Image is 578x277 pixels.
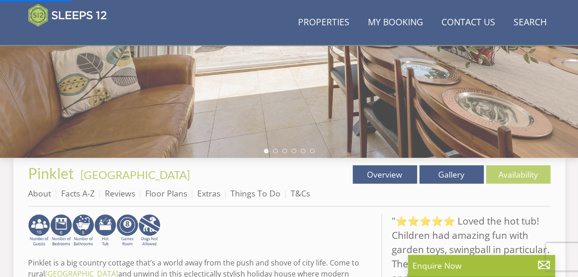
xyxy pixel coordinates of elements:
img: AD_4nXdm7d4G2YDlTvDNqQTdX1vdTAEAvNtUEKlmdBdwfA56JoWD8uu9-l1tHBTjLitErEH7b5pr3HeNp36h7pU9MuRJVB8Ke... [28,214,50,247]
img: AD_4nXdtMqFLQeNd5SD_yg5mtFB1sUCemmLv_z8hISZZtoESff8uqprI2Ap3l0Pe6G3wogWlQaPaciGoyoSy1epxtlSaMm8_H... [138,214,160,247]
img: AD_4nXcMgaL2UimRLXeXiAqm8UPE-AF_sZahunijfYMEIQ5SjfSEJI6yyokxyra45ncz6iSW_QuFDoDBo1Fywy-cEzVuZq-ph... [72,214,94,247]
img: AD_4nXfRzBlt2m0mIteXDhAcJCdmEApIceFt1SPvkcB48nqgTZkfMpQlDmULa47fkdYiHD0skDUgcqepViZHFLjVKS2LWHUqM... [50,214,72,247]
a: Properties [294,12,353,33]
img: Sleeps 12 [28,4,107,27]
a: [GEOGRAPHIC_DATA] [80,168,190,181]
a: Facts A-Z [61,188,95,199]
a: Contact Us [438,12,499,33]
a: Availability [486,165,550,184]
a: Gallery [419,165,484,184]
a: My Booking [364,12,427,33]
a: Reviews [105,188,135,199]
p: Enquire Now [412,260,550,271]
span: - [77,168,190,181]
a: Floor Plans [145,188,187,199]
a: T&Cs [291,188,310,199]
a: Extras [197,188,220,199]
a: Overview [353,165,417,184]
img: AD_4nXdrZMsjcYNLGsKuA84hRzvIbesVCpXJ0qqnwZoX5ch9Zjv73tWe4fnFRs2gJ9dSiUubhZXckSJX_mqrZBmYExREIfryF... [116,214,138,247]
iframe: Customer reviews powered by Trustpilot [23,32,120,40]
img: AD_4nXcpX5uDwed6-YChlrI2BYOgXwgg3aqYHOhRm0XfZB-YtQW2NrmeCr45vGAfVKUq4uWnc59ZmEsEzoF5o39EWARlT1ewO... [94,214,116,247]
a: About [28,188,51,199]
a: Things To Do [230,188,280,199]
a: Pinklet [28,164,77,182]
a: Search [510,12,550,33]
span: Pinklet [28,164,74,182]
